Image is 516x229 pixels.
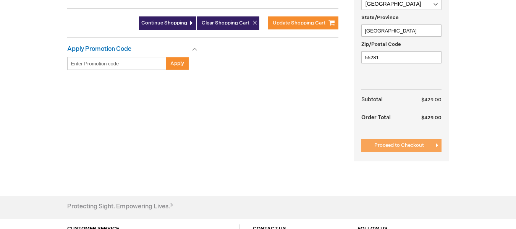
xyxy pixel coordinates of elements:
span: $429.00 [421,115,442,121]
button: Apply [166,57,189,70]
span: Zip/Postal Code [361,41,401,47]
input: Enter Promotion code [67,57,166,70]
button: Update Shopping Cart [268,16,338,29]
span: Proceed to Checkout [374,142,424,148]
strong: Apply Promotion Code [67,45,131,53]
button: Proceed to Checkout [361,139,442,152]
h4: Protecting Sight. Empowering Lives.® [67,203,173,210]
span: State/Province [361,15,399,21]
th: Subtotal [361,94,407,106]
span: Update Shopping Cart [273,20,325,26]
span: $429.00 [421,97,442,103]
span: Continue Shopping [141,20,187,26]
span: Clear Shopping Cart [202,20,249,26]
strong: Order Total [361,110,391,124]
span: Apply [170,60,184,67]
button: Clear Shopping Cart [197,16,259,30]
a: Continue Shopping [139,16,196,30]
